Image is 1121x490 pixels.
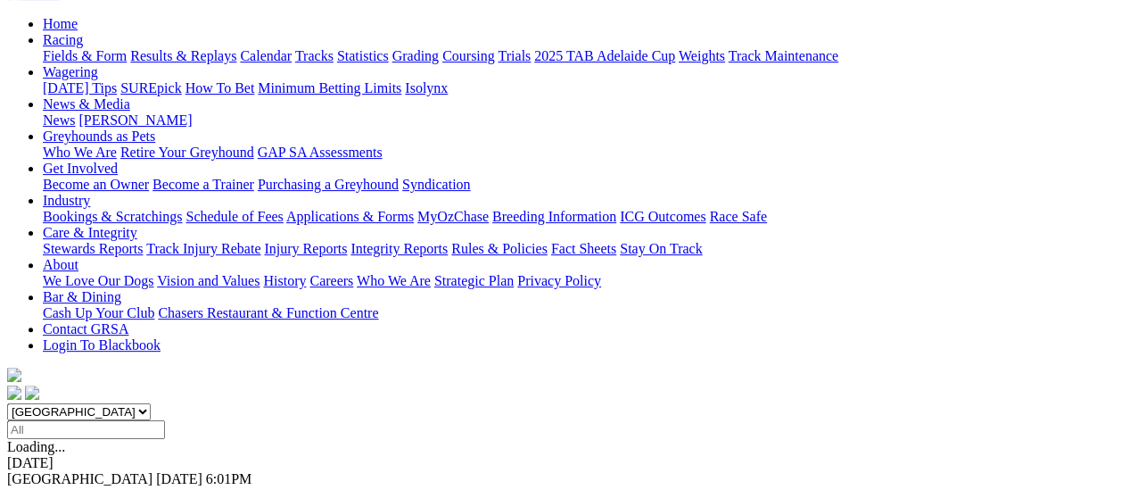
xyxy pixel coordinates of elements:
[43,177,149,192] a: Become an Owner
[7,455,1114,471] div: [DATE]
[152,177,254,192] a: Become a Trainer
[185,209,283,224] a: Schedule of Fees
[158,305,378,320] a: Chasers Restaurant & Function Centre
[43,273,1114,289] div: About
[43,305,1114,321] div: Bar & Dining
[517,273,601,288] a: Privacy Policy
[43,305,154,320] a: Cash Up Your Club
[43,273,153,288] a: We Love Our Dogs
[43,129,155,144] a: Greyhounds as Pets
[264,241,347,256] a: Injury Reports
[620,209,705,224] a: ICG Outcomes
[43,321,128,336] a: Contact GRSA
[679,48,725,63] a: Weights
[43,209,1114,225] div: Industry
[157,273,260,288] a: Vision and Values
[43,225,137,240] a: Care & Integrity
[43,241,143,256] a: Stewards Reports
[43,112,75,128] a: News
[392,48,439,63] a: Grading
[551,241,616,256] a: Fact Sheets
[43,241,1114,257] div: Care & Integrity
[357,273,431,288] a: Who We Are
[43,145,1114,161] div: Greyhounds as Pets
[78,112,192,128] a: [PERSON_NAME]
[492,209,616,224] a: Breeding Information
[258,145,383,160] a: GAP SA Assessments
[7,439,65,454] span: Loading...
[498,48,531,63] a: Trials
[451,241,548,256] a: Rules & Policies
[185,80,255,96] a: How To Bet
[43,337,161,353] a: Login To Blackbook
[442,48,495,63] a: Coursing
[120,80,181,96] a: SUREpick
[43,112,1114,129] div: News & Media
[258,177,399,192] a: Purchasing a Greyhound
[258,80,401,96] a: Minimum Betting Limits
[43,193,90,208] a: Industry
[7,386,21,400] img: facebook.svg
[43,48,127,63] a: Fields & Form
[534,48,675,63] a: 2025 TAB Adelaide Cup
[156,471,202,486] span: [DATE]
[206,471,252,486] span: 6:01PM
[729,48,838,63] a: Track Maintenance
[263,273,306,288] a: History
[7,471,152,486] span: [GEOGRAPHIC_DATA]
[43,32,83,47] a: Racing
[43,16,78,31] a: Home
[7,368,21,382] img: logo-grsa-white.png
[309,273,353,288] a: Careers
[43,48,1114,64] div: Racing
[43,80,1114,96] div: Wagering
[620,241,702,256] a: Stay On Track
[43,64,98,79] a: Wagering
[7,420,165,439] input: Select date
[43,161,118,176] a: Get Involved
[43,80,117,96] a: [DATE] Tips
[350,241,448,256] a: Integrity Reports
[43,209,182,224] a: Bookings & Scratchings
[130,48,236,63] a: Results & Replays
[417,209,489,224] a: MyOzChase
[43,289,121,304] a: Bar & Dining
[405,80,448,96] a: Isolynx
[402,177,470,192] a: Syndication
[240,48,292,63] a: Calendar
[434,273,514,288] a: Strategic Plan
[286,209,414,224] a: Applications & Forms
[337,48,389,63] a: Statistics
[709,209,766,224] a: Race Safe
[146,241,260,256] a: Track Injury Rebate
[295,48,334,63] a: Tracks
[25,386,39,400] img: twitter.svg
[43,177,1114,193] div: Get Involved
[120,145,254,160] a: Retire Your Greyhound
[43,257,78,272] a: About
[43,145,117,160] a: Who We Are
[43,96,130,112] a: News & Media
